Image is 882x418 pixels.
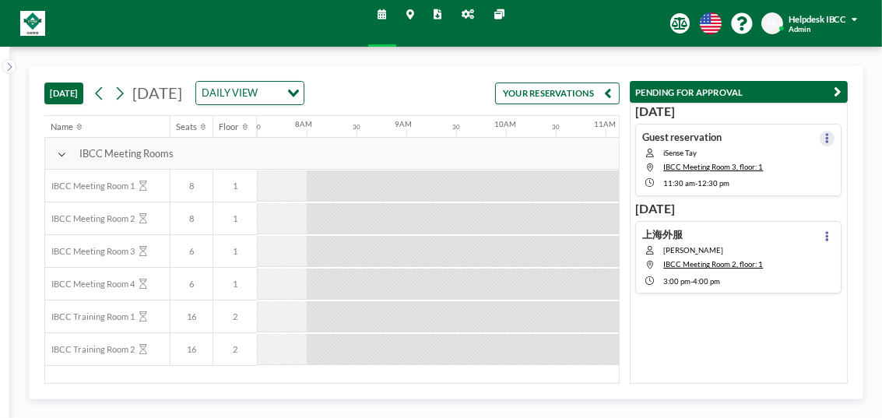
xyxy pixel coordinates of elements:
span: IBCC Training Room 2 [45,344,135,355]
span: [PERSON_NAME] [663,246,763,255]
span: 6 [170,279,213,290]
span: 1 [213,246,257,257]
span: Helpdesk IBCC [789,14,847,24]
h3: [DATE] [635,104,842,119]
span: 4:00 PM [693,277,720,286]
span: IBCC Meeting Rooms [79,147,174,160]
span: 8 [170,213,213,224]
span: 2 [213,344,257,355]
button: PENDING FOR APPROVAL [630,81,848,103]
div: 11AM [594,120,616,129]
span: DAILY VIEW [199,85,260,101]
span: IBCC Meeting Room 1 [45,181,135,191]
span: 1 [213,213,257,224]
span: 16 [170,344,213,355]
span: 11:30 AM [663,180,695,188]
span: Admin [789,25,810,34]
h4: Guest reservation [642,131,722,143]
span: 8 [170,181,213,191]
span: IBCC Training Room 1 [45,311,135,322]
span: - [690,277,693,286]
span: - [695,180,698,188]
img: organization-logo [20,11,45,36]
h4: 上海外服 [642,228,683,241]
span: 6 [170,246,213,257]
div: Name [51,121,74,132]
span: 3:00 PM [663,277,690,286]
span: IBCC Meeting Room 2 [45,213,135,224]
div: 8AM [295,120,312,129]
div: 10AM [494,120,516,129]
div: 30 [353,123,360,131]
button: YOUR RESERVATIONS [495,83,620,104]
div: 9AM [395,120,412,129]
span: 1 [213,279,257,290]
span: IBCC Meeting Room 3, floor: 1 [663,163,763,171]
span: 16 [170,311,213,322]
span: 12:30 PM [698,180,729,188]
h3: [DATE] [635,201,842,216]
div: 30 [253,123,261,131]
div: 30 [452,123,460,131]
button: [DATE] [44,83,83,104]
span: 1 [213,181,257,191]
span: 2 [213,311,257,322]
div: 30 [552,123,560,131]
div: Floor [220,121,240,132]
div: Seats [177,121,198,132]
span: IBCC Meeting Room 3 [45,246,135,257]
span: HI [768,18,777,29]
input: Search for option [262,85,278,101]
span: IBCC Meeting Room 2, floor: 1 [663,260,763,269]
div: Search for option [196,82,304,104]
span: [DATE] [132,83,182,102]
span: IBCC Meeting Room 4 [45,279,135,290]
span: iSense Tay [663,149,763,158]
